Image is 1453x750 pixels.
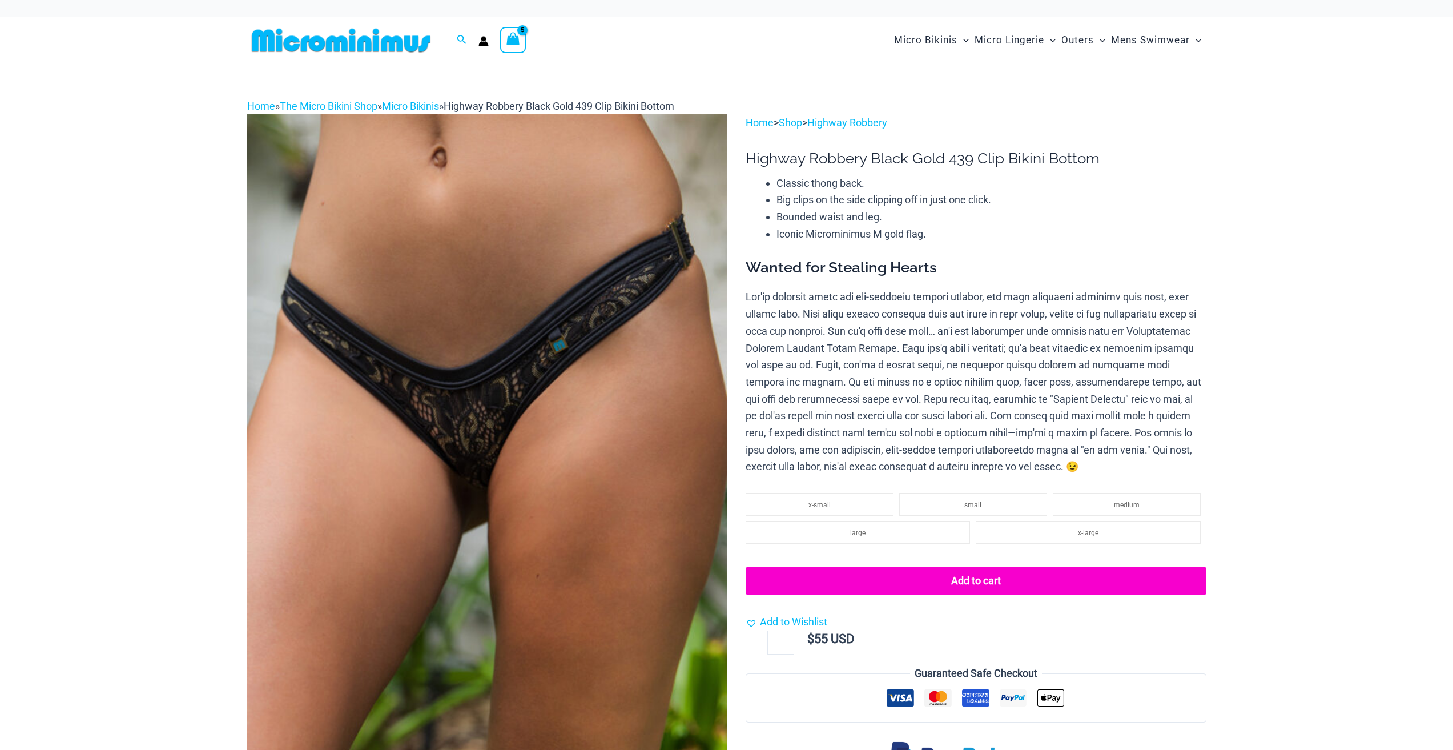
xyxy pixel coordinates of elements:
li: Big clips on the side clipping off in just one click. [776,191,1206,208]
span: Menu Toggle [1044,26,1056,55]
li: x-small [746,493,893,516]
span: Highway Robbery Black Gold 439 Clip Bikini Bottom [444,100,674,112]
a: Home [746,117,774,129]
span: Mens Swimwear [1111,26,1190,55]
span: » » » [247,100,674,112]
span: $ [807,632,814,646]
p: Lor'ip dolorsit ametc adi eli-seddoeiu tempori utlabor, etd magn aliquaeni adminimv quis nost, ex... [746,288,1206,475]
bdi: 55 USD [807,632,854,646]
a: Micro Bikinis [382,100,439,112]
span: Micro Lingerie [975,26,1044,55]
a: Account icon link [478,36,489,46]
li: large [746,521,970,544]
h3: Wanted for Stealing Hearts [746,258,1206,278]
span: x-large [1078,529,1098,537]
li: Iconic Microminimus M gold flag. [776,226,1206,243]
span: Menu Toggle [1190,26,1201,55]
span: Micro Bikinis [894,26,957,55]
li: Bounded waist and leg. [776,208,1206,226]
legend: Guaranteed Safe Checkout [910,665,1042,682]
span: Add to Wishlist [760,616,827,628]
a: Micro BikinisMenu ToggleMenu Toggle [891,23,972,58]
nav: Site Navigation [889,21,1206,59]
a: Mens SwimwearMenu ToggleMenu Toggle [1108,23,1204,58]
input: Product quantity [767,631,794,655]
li: medium [1053,493,1201,516]
span: Menu Toggle [957,26,969,55]
a: OutersMenu ToggleMenu Toggle [1058,23,1108,58]
img: MM SHOP LOGO FLAT [247,27,435,53]
a: Search icon link [457,33,467,47]
li: Classic thong back. [776,175,1206,192]
h1: Highway Robbery Black Gold 439 Clip Bikini Bottom [746,150,1206,167]
a: View Shopping Cart, 5 items [500,27,526,53]
li: x-large [976,521,1200,544]
a: Shop [779,117,802,129]
a: The Micro Bikini Shop [280,100,377,112]
span: medium [1114,501,1140,509]
p: > > [746,114,1206,131]
li: small [899,493,1047,516]
span: Menu Toggle [1094,26,1105,55]
a: Add to Wishlist [746,613,827,631]
button: Add to cart [746,567,1206,595]
span: x-small [808,501,831,509]
a: Micro LingerieMenu ToggleMenu Toggle [972,23,1058,58]
span: Outers [1061,26,1094,55]
span: large [850,529,866,537]
span: small [964,501,981,509]
a: Home [247,100,275,112]
a: Highway Robbery [807,117,887,129]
